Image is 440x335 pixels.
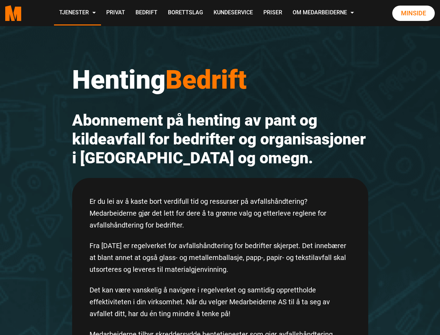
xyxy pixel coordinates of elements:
[258,1,287,25] a: Priser
[90,284,351,320] p: Det kan være vanskelig å navigere i regelverket og samtidig opprettholde effektiviteten i din vir...
[54,1,101,25] a: Tjenester
[90,195,351,231] p: Er du lei av å kaste bort verdifull tid og ressurser på avfallshåndtering? Medarbeiderne gjør det...
[90,240,351,275] p: Fra [DATE] er regelverket for avfallshåndtering for bedrifter skjerpet. Det innebærer at blant an...
[392,6,435,21] a: Minside
[72,64,368,95] h1: Henting
[72,111,368,167] h2: Abonnement på henting av pant og kildeavfall for bedrifter og organisasjoner i [GEOGRAPHIC_DATA] ...
[101,1,130,25] a: Privat
[163,1,208,25] a: Borettslag
[165,64,247,95] span: Bedrift
[287,1,359,25] a: Om Medarbeiderne
[130,1,163,25] a: Bedrift
[208,1,258,25] a: Kundeservice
